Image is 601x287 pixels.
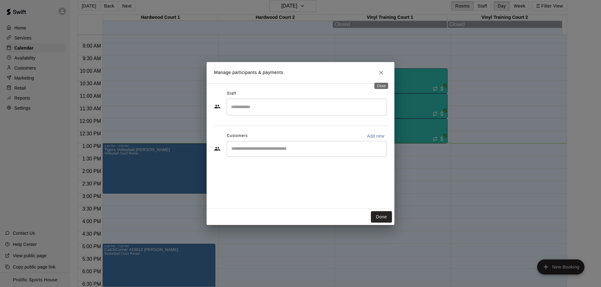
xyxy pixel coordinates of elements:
[227,89,236,99] span: Staff
[367,133,384,139] p: Add new
[214,69,283,76] p: Manage participants & payments
[214,146,220,152] svg: Customers
[374,83,388,89] div: Close
[214,103,220,110] svg: Staff
[227,99,387,115] div: Search staff
[227,131,248,141] span: Customers
[364,131,387,141] button: Add new
[376,67,387,78] button: Close
[371,211,392,223] button: Done
[227,141,387,157] div: Start typing to search customers...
